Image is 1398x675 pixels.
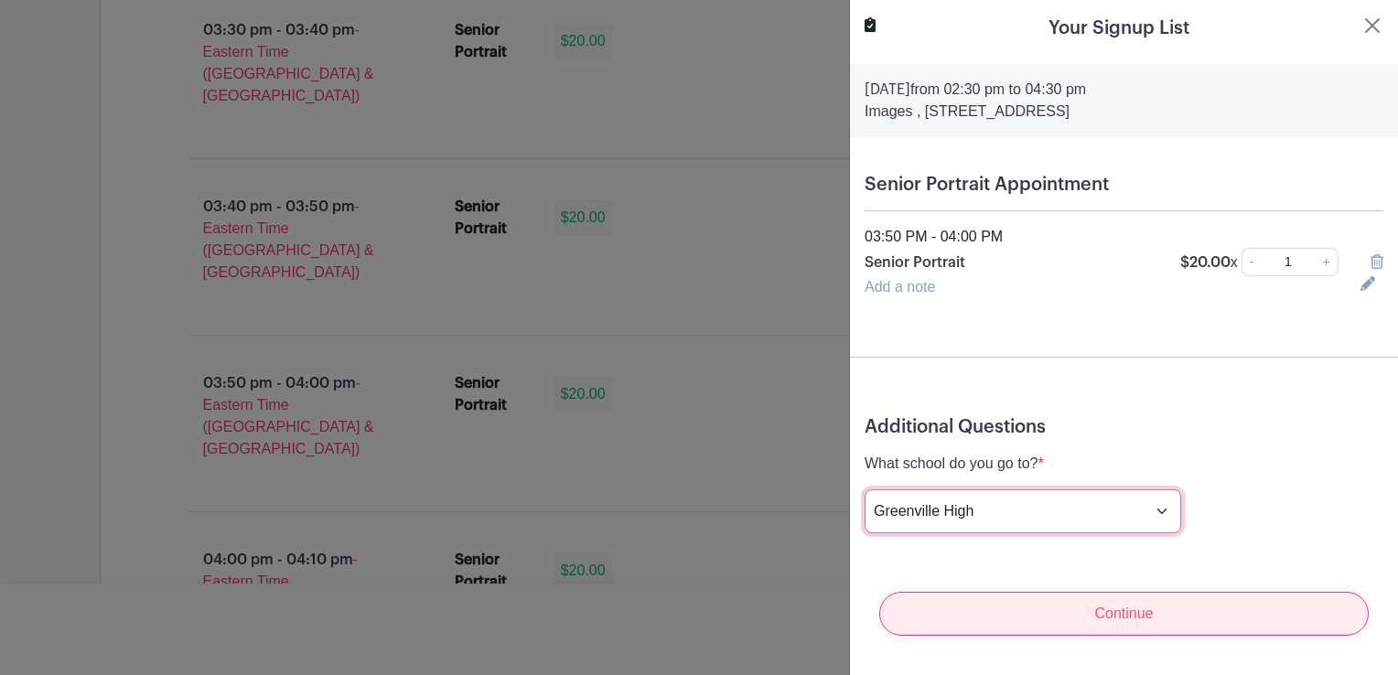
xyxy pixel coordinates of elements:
button: Close [1361,15,1383,37]
h5: Your Signup List [1048,15,1189,42]
a: Add a note [865,279,935,295]
a: + [1316,248,1339,276]
p: from 02:30 pm to 04:30 pm [865,79,1383,101]
a: - [1242,248,1262,276]
span: x [1231,254,1238,270]
input: Continue [879,592,1369,636]
p: What school do you go to? [865,453,1181,475]
h5: Additional Questions [865,416,1383,438]
div: 03:50 PM - 04:00 PM [854,226,1394,248]
p: Images , [STREET_ADDRESS] [865,101,1383,123]
p: $20.00 [1180,252,1238,273]
strong: [DATE] [865,82,910,97]
h5: Senior Portrait Appointment [865,174,1383,196]
p: Senior Portrait [865,252,1158,273]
